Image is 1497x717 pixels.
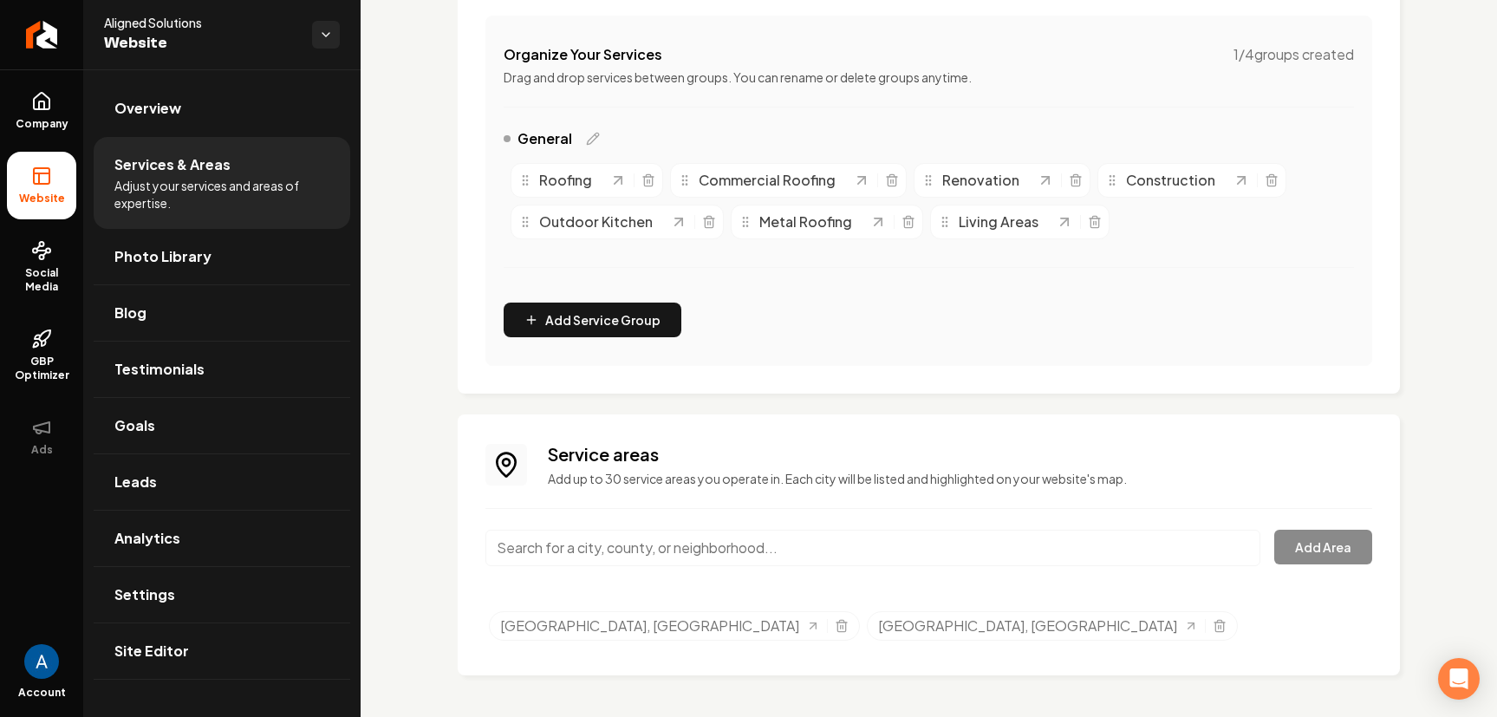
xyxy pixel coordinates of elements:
[938,212,1056,232] div: Living Areas
[24,644,59,679] img: Andrew Magana
[94,567,350,622] a: Settings
[7,266,76,294] span: Social Media
[739,212,869,232] div: Metal Roofing
[1438,658,1480,700] div: Open Intercom Messenger
[94,398,350,453] a: Goals
[7,403,76,471] button: Ads
[114,303,146,323] span: Blog
[114,177,329,212] span: Adjust your services and areas of expertise.
[1233,44,1354,65] span: 1 / 4 groups created
[699,170,836,191] span: Commercial Roofing
[114,246,212,267] span: Photo Library
[518,170,609,191] div: Roofing
[94,81,350,136] a: Overview
[539,212,653,232] span: Outdoor Kitchen
[18,686,66,700] span: Account
[921,170,1037,191] div: Renovation
[942,170,1019,191] span: Renovation
[114,98,181,119] span: Overview
[114,528,180,549] span: Analytics
[104,31,298,55] span: Website
[26,21,58,49] img: Rebolt Logo
[114,359,205,380] span: Testimonials
[94,623,350,679] a: Site Editor
[1126,170,1215,191] span: Construction
[7,315,76,396] a: GBP Optimizer
[114,154,231,175] span: Services & Areas
[7,77,76,145] a: Company
[959,212,1038,232] span: Living Areas
[539,170,592,191] span: Roofing
[104,14,298,31] span: Aligned Solutions
[7,226,76,308] a: Social Media
[548,470,1372,487] p: Add up to 30 service areas you operate in. Each city will be listed and highlighted on your websi...
[94,285,350,341] a: Blog
[94,342,350,397] a: Testimonials
[24,443,60,457] span: Ads
[678,170,853,191] div: Commercial Roofing
[94,229,350,284] a: Photo Library
[504,44,662,65] h4: Organize Your Services
[504,68,1354,86] p: Drag and drop services between groups. You can rename or delete groups anytime.
[504,303,681,337] button: Add Service Group
[518,212,670,232] div: Outdoor Kitchen
[759,212,852,232] span: Metal Roofing
[517,128,572,149] span: General
[24,644,59,679] button: Open user button
[878,616,1177,636] span: [GEOGRAPHIC_DATA], [GEOGRAPHIC_DATA]
[114,584,175,605] span: Settings
[500,616,799,636] span: [GEOGRAPHIC_DATA], [GEOGRAPHIC_DATA]
[1105,170,1233,191] div: Construction
[94,511,350,566] a: Analytics
[114,472,157,492] span: Leads
[114,415,155,436] span: Goals
[12,192,72,205] span: Website
[114,641,189,662] span: Site Editor
[878,616,1198,636] a: [GEOGRAPHIC_DATA], [GEOGRAPHIC_DATA]
[9,117,75,131] span: Company
[485,530,1260,566] input: Search for a city, county, or neighborhood...
[500,616,820,636] a: [GEOGRAPHIC_DATA], [GEOGRAPHIC_DATA]
[7,355,76,382] span: GBP Optimizer
[548,442,1372,466] h3: Service areas
[489,611,1372,648] ul: Selected tags
[94,454,350,510] a: Leads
